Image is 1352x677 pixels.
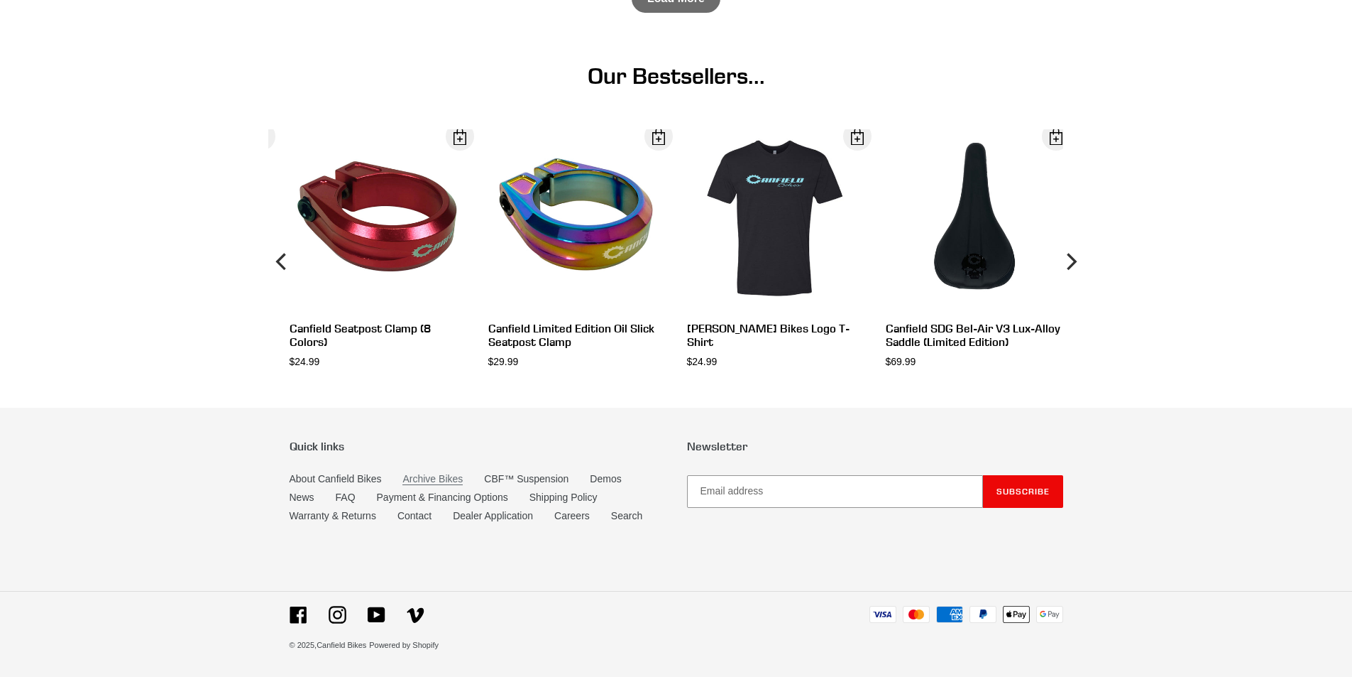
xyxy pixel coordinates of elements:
a: News [290,492,314,503]
a: Contact [397,510,432,521]
button: Next [1056,129,1084,394]
p: Quick links [290,440,666,453]
a: Shipping Policy [529,492,598,503]
button: Previous [268,129,297,394]
button: Subscribe [983,475,1063,508]
a: Careers [554,510,590,521]
span: Subscribe [996,486,1050,497]
a: Powered by Shopify [369,641,439,649]
small: © 2025, [290,641,367,649]
h1: Our Bestsellers... [290,63,1063,90]
a: Canfield Seatpost Clamp (8 Colors) $24.99 Open Dialog Canfield Seatpost Clamp (8 Colors) [290,129,467,369]
a: Payment & Financing Options [377,492,508,503]
a: FAQ [336,492,356,503]
a: Archive Bikes [402,473,463,485]
p: Newsletter [687,440,1063,453]
a: Warranty & Returns [290,510,376,521]
a: Dealer Application [453,510,533,521]
a: CBF™ Suspension [484,473,568,484]
a: Demos [590,473,621,484]
input: Email address [687,475,983,508]
a: Canfield Bikes [317,641,366,649]
a: About Canfield Bikes [290,473,382,484]
a: Search [611,510,642,521]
